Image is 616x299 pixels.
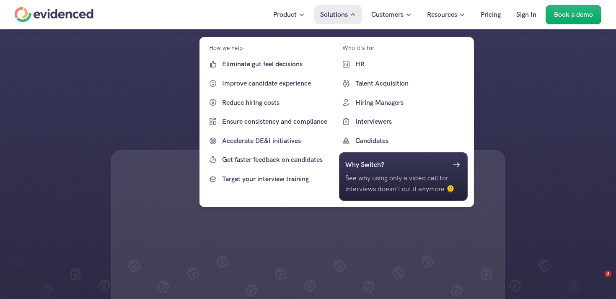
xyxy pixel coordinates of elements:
a: Improve candidate experience [206,76,335,91]
p: Improve candidate experience [222,78,333,89]
p: Reduce hiring costs [222,97,333,108]
a: Hiring Managers [339,95,468,110]
p: Sign In [516,9,536,20]
span: 2 [605,270,611,277]
p: Get faster feedback on candidates [222,154,333,165]
p: HR [355,59,466,70]
a: Ensure consistency and compliance [206,114,335,129]
p: Pricing [481,9,501,20]
p: See why using only a video call for interviews doesn’t cut it anymore 🫠 [345,173,461,194]
p: Resources [427,9,457,20]
p: Talent Acquisition [355,78,466,89]
a: Book a demo [546,5,601,24]
p: Product [273,9,297,20]
p: Hiring Managers [355,97,466,108]
a: HR [339,57,468,72]
a: Pricing [474,5,507,24]
p: How we help [209,43,243,52]
a: Target your interview training [206,172,335,187]
p: Target your interview training [222,174,333,185]
p: Candidates [355,135,466,146]
a: Accelerate DE&I initiatives [206,133,335,148]
h1: Run interviews you can rely on. [189,50,427,121]
p: Customers [371,9,404,20]
p: Interviewers [355,116,466,127]
a: Sign In [510,5,543,24]
a: Eliminate gut feel decisions [206,57,335,72]
a: Interviewers [339,114,468,129]
iframe: Intercom live chat [588,270,608,291]
a: Reduce hiring costs [206,95,335,110]
a: Home [15,7,93,22]
a: Get faster feedback on candidates [206,152,335,167]
p: Accelerate DE&I initiatives [222,135,333,146]
a: Why Switch?See why using only a video call for interviews doesn’t cut it anymore 🫠 [339,152,468,200]
h6: Why Switch? [345,159,384,170]
a: Candidates [339,133,468,148]
p: Who it's for [342,43,374,52]
p: Book a demo [554,9,593,20]
p: Ensure consistency and compliance [222,116,333,127]
a: Talent Acquisition [339,76,468,91]
p: Eliminate gut feel decisions [222,59,333,70]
